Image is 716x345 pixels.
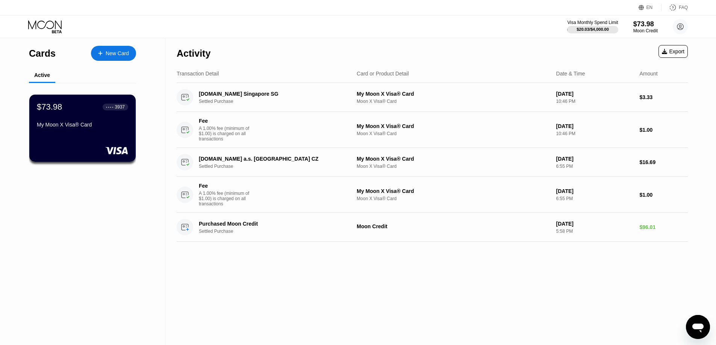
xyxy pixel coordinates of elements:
div: EN [646,5,653,10]
div: A 1.00% fee (minimum of $1.00) is charged on all transactions [199,126,255,142]
div: Fee [199,183,251,189]
div: $73.98 [37,102,62,112]
div: Active [34,72,50,78]
div: My Moon X Visa® Card [357,156,550,162]
div: $73.98 [633,20,658,28]
div: 10:46 PM [556,99,634,104]
div: Export [662,48,684,54]
div: [DATE] [556,156,634,162]
div: Visa Monthly Spend Limit [567,20,618,25]
div: [DATE] [556,123,634,129]
div: FAQ [679,5,688,10]
div: $1.00 [639,192,688,198]
div: Moon Credit [357,223,550,229]
div: Moon X Visa® Card [357,164,550,169]
div: Settled Purchase [199,164,356,169]
div: Moon X Visa® Card [357,99,550,104]
div: My Moon X Visa® Card [357,123,550,129]
div: [DOMAIN_NAME] a.s. [GEOGRAPHIC_DATA] CZSettled PurchaseMy Moon X Visa® CardMoon X Visa® Card[DATE... [177,148,688,177]
div: FAQ [662,4,688,11]
div: FeeA 1.00% fee (minimum of $1.00) is charged on all transactionsMy Moon X Visa® CardMoon X Visa® ... [177,177,688,213]
div: [DATE] [556,221,634,227]
div: [DOMAIN_NAME] Singapore SG [199,91,345,97]
div: 6:55 PM [556,196,634,201]
div: Card or Product Detail [357,71,409,77]
div: Moon X Visa® Card [357,196,550,201]
div: Fee [199,118,251,124]
div: Purchased Moon Credit [199,221,345,227]
div: [DOMAIN_NAME] a.s. [GEOGRAPHIC_DATA] CZ [199,156,345,162]
div: $1.00 [639,127,688,133]
div: Settled Purchase [199,99,356,104]
div: ● ● ● ● [106,106,114,108]
div: 6:55 PM [556,164,634,169]
div: $16.69 [639,159,688,165]
div: [DOMAIN_NAME] Singapore SGSettled PurchaseMy Moon X Visa® CardMoon X Visa® Card[DATE]10:46 PM$3.33 [177,83,688,112]
div: $96.01 [639,224,688,230]
div: Date & Time [556,71,585,77]
div: Transaction Detail [177,71,219,77]
div: 3937 [115,104,125,110]
div: $20.03 / $4,000.00 [577,27,609,32]
div: EN [639,4,662,11]
div: Settled Purchase [199,229,356,234]
div: Cards [29,48,56,59]
iframe: Button to launch messaging window [686,315,710,339]
div: Activity [177,48,210,59]
div: $73.98Moon Credit [633,20,658,33]
div: 10:46 PM [556,131,634,136]
div: New Card [91,46,136,61]
div: [DATE] [556,188,634,194]
div: Amount [639,71,657,77]
div: New Card [106,50,129,57]
div: My Moon X Visa® Card [357,188,550,194]
div: 5:58 PM [556,229,634,234]
div: A 1.00% fee (minimum of $1.00) is charged on all transactions [199,191,255,206]
div: $3.33 [639,94,688,100]
div: My Moon X Visa® Card [37,122,128,128]
div: $73.98● ● ● ●3937My Moon X Visa® Card [29,95,136,162]
div: Purchased Moon CreditSettled PurchaseMoon Credit[DATE]5:58 PM$96.01 [177,213,688,242]
div: [DATE] [556,91,634,97]
div: Moon X Visa® Card [357,131,550,136]
div: Export [658,45,688,58]
div: FeeA 1.00% fee (minimum of $1.00) is charged on all transactionsMy Moon X Visa® CardMoon X Visa® ... [177,112,688,148]
div: My Moon X Visa® Card [357,91,550,97]
div: Moon Credit [633,28,658,33]
div: Visa Monthly Spend Limit$20.03/$4,000.00 [567,20,618,33]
